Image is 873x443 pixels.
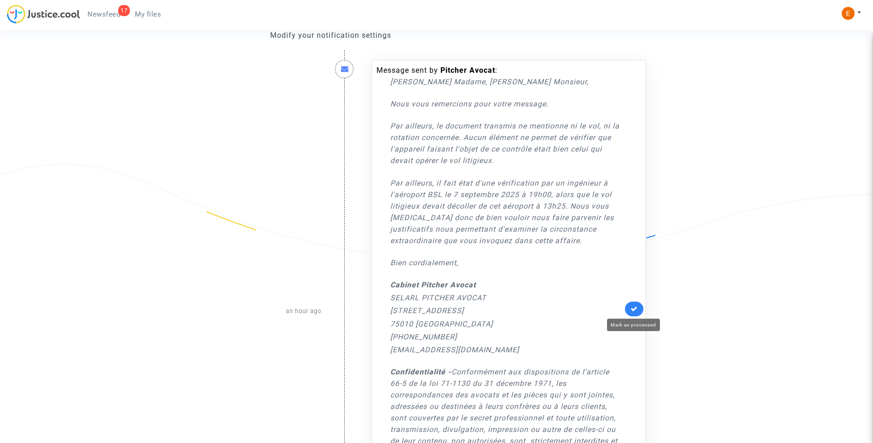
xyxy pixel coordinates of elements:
[842,7,855,20] img: ACg8ocIeiFvHKe4dA5oeRFd_CiCnuxWUEc1A2wYhRJE3TTWt=s96-c
[390,305,623,316] p: [STREET_ADDRESS]
[390,76,623,87] p: [PERSON_NAME] Madame, [PERSON_NAME] Monsieur,
[390,292,623,303] p: SELARL PITCHER AVOCAT
[440,66,495,75] b: Pitcher Avocat
[390,280,476,289] strong: Cabinet Pitcher Avocat
[80,7,127,21] a: 17Newsfeed
[390,257,623,268] p: Bien cordialement,
[87,10,120,18] span: Newsfeed
[390,177,623,246] p: Par ailleurs, il fait état d'une vérification par un ingénieur à l'aéroport BSL le 7 septembre 20...
[390,331,623,343] p: [PHONE_NUMBER]
[7,5,80,23] img: jc-logo.svg
[390,367,451,376] strong: Confidentialité -
[135,10,161,18] span: My files
[390,120,623,166] p: Par ailleurs, le document transmis ne mentionne ni le vol, ni la rotation concernée. Aucun élémen...
[390,345,519,354] a: [EMAIL_ADDRESS][DOMAIN_NAME]
[270,31,391,40] a: Modify your notification settings
[390,98,623,110] p: Nous vous remercions pour votre message.
[390,318,623,330] p: 75010 [GEOGRAPHIC_DATA]
[118,5,130,16] div: 17
[127,7,168,21] a: My files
